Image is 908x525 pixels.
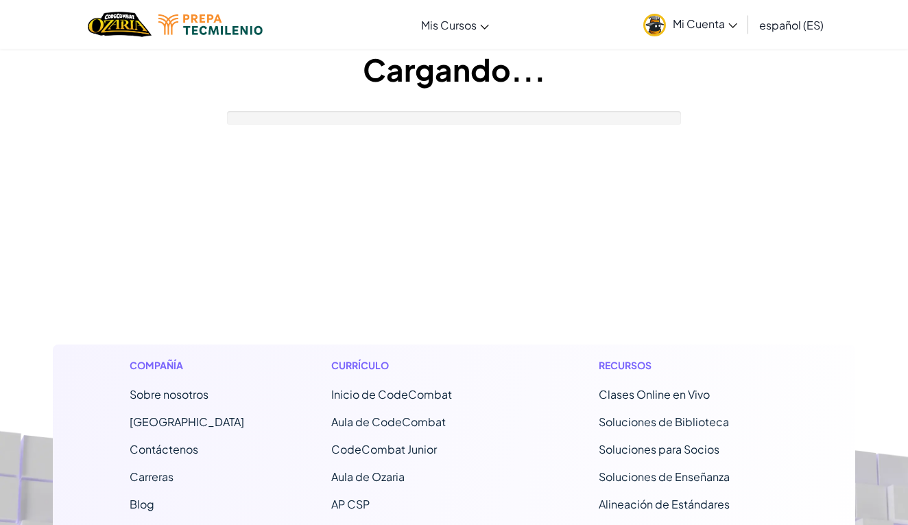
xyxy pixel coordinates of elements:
h1: Currículo [331,358,512,373]
a: Mi Cuenta [636,3,744,46]
img: Home [88,10,152,38]
a: Carreras [130,469,174,484]
a: Aula de CodeCombat [331,415,446,429]
span: Mi Cuenta [673,16,737,31]
h1: Compañía [130,358,244,373]
a: Alineación de Estándares [599,497,730,511]
img: avatar [643,14,666,36]
img: Tecmilenio logo [158,14,263,35]
a: Ozaria by CodeCombat logo [88,10,152,38]
a: Sobre nosotros [130,387,208,401]
span: Contáctenos [130,442,198,456]
h1: Recursos [599,358,779,373]
a: Blog [130,497,154,511]
a: Mis Cursos [414,6,496,43]
span: Mis Cursos [421,18,477,32]
a: Soluciones de Enseñanza [599,469,730,484]
a: español (ES) [752,6,831,43]
a: AP CSP [331,497,370,511]
a: CodeCombat Junior [331,442,437,456]
span: Inicio de CodeCombat [331,387,452,401]
a: Aula de Ozaria [331,469,405,484]
a: [GEOGRAPHIC_DATA] [130,415,244,429]
span: español (ES) [759,18,824,32]
a: Soluciones para Socios [599,442,719,456]
a: Clases Online en Vivo [599,387,710,401]
a: Soluciones de Biblioteca [599,415,729,429]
